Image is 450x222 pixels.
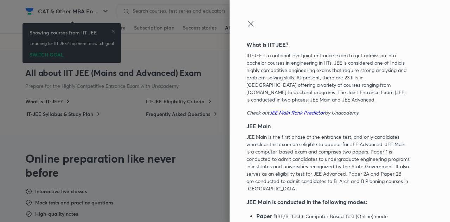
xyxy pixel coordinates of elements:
[246,109,359,116] em: Check out by Unacademy
[246,133,410,192] p: JEE Main is the first phase of the entrance test, and only candidates who clear this exam are eli...
[246,198,367,205] strong: JEE Main is conducted in the following modes:
[256,212,410,220] li: (BE/B. Tech): Computer Based Test (Online) mode
[246,40,410,49] h2: What is IIT JEE?
[246,122,410,130] h2: JEE Main
[246,52,410,103] p: IIT-JEE is a national level joint entrance exam to get admission into bachelor courses in enginee...
[256,212,276,220] strong: Paper 1
[269,109,324,116] a: JEE Main Rank Predictor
